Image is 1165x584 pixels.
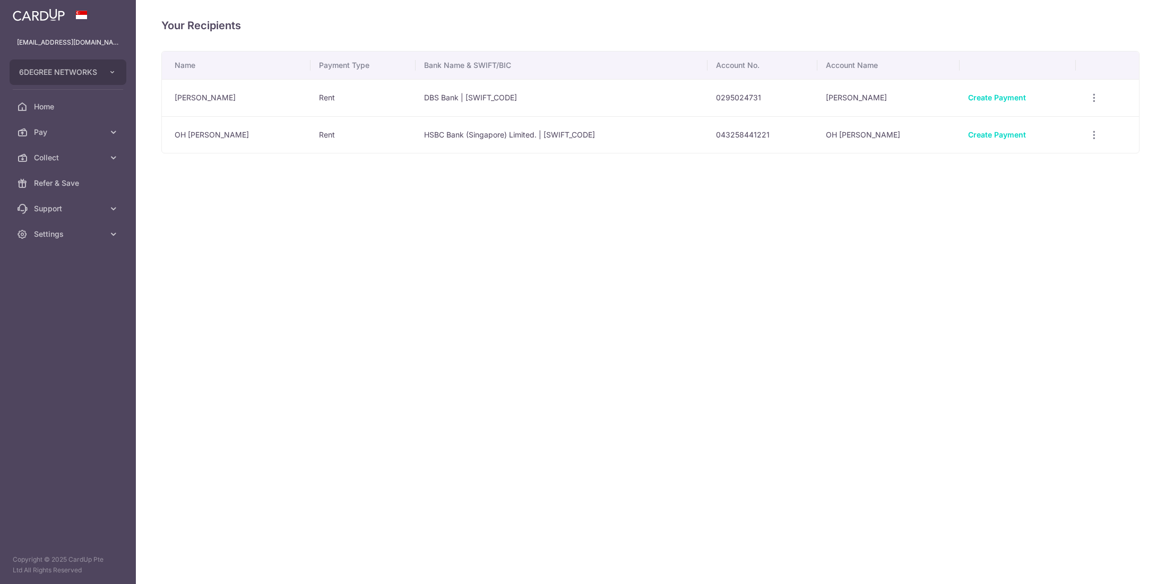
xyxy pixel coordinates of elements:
a: Create Payment [968,130,1026,139]
span: Collect [34,152,104,163]
td: Rent [310,79,416,116]
span: 6DEGREE NETWORKS [19,67,98,78]
th: Account No. [707,51,817,79]
td: HSBC Bank (Singapore) Limited. | [SWIFT_CODE] [416,116,708,153]
th: Payment Type [310,51,416,79]
button: 6DEGREE NETWORKS [10,59,126,85]
a: Create Payment [968,93,1026,102]
span: Home [34,101,104,112]
span: Refer & Save [34,178,104,188]
td: [PERSON_NAME] [162,79,310,116]
span: Pay [34,127,104,138]
th: Account Name [817,51,960,79]
th: Name [162,51,310,79]
p: [EMAIL_ADDRESS][DOMAIN_NAME] [17,37,119,48]
td: Rent [310,116,416,153]
h4: Your Recipients [161,17,1140,34]
td: OH [PERSON_NAME] [817,116,960,153]
td: DBS Bank | [SWIFT_CODE] [416,79,708,116]
span: Settings [34,229,104,239]
td: [PERSON_NAME] [817,79,960,116]
td: 043258441221 [707,116,817,153]
img: CardUp [13,8,65,21]
span: Support [34,203,104,214]
th: Bank Name & SWIFT/BIC [416,51,708,79]
td: 0295024731 [707,79,817,116]
td: OH [PERSON_NAME] [162,116,310,153]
